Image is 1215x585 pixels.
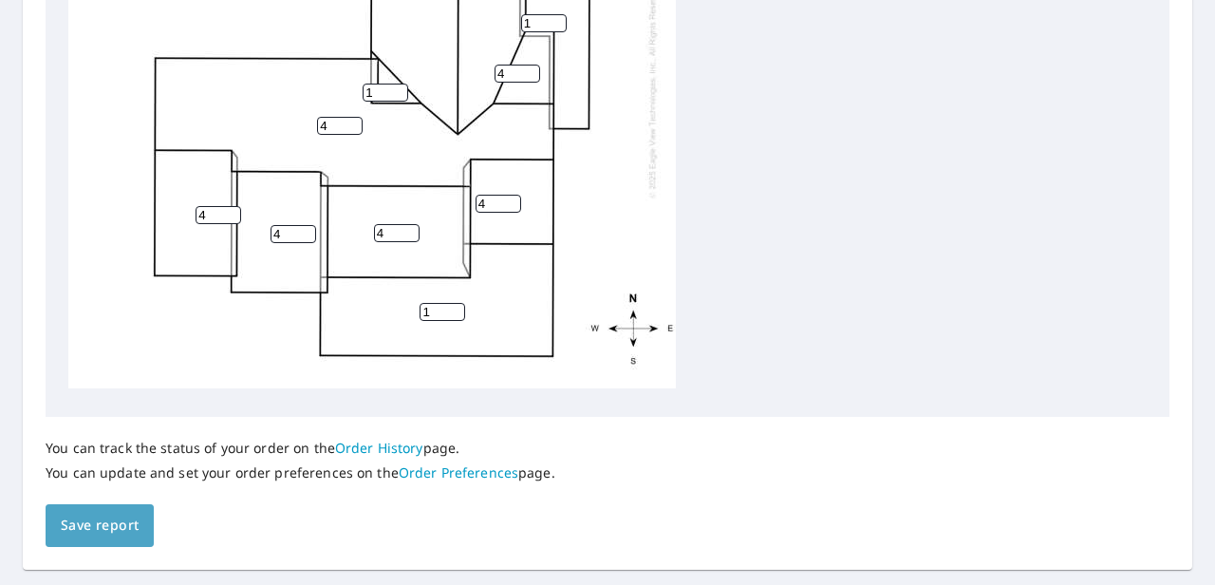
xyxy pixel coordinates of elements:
a: Order Preferences [399,463,518,481]
p: You can track the status of your order on the page. [46,440,555,457]
button: Save report [46,504,154,547]
a: Order History [335,439,423,457]
span: Save report [61,514,139,538]
p: You can update and set your order preferences on the page. [46,464,555,481]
